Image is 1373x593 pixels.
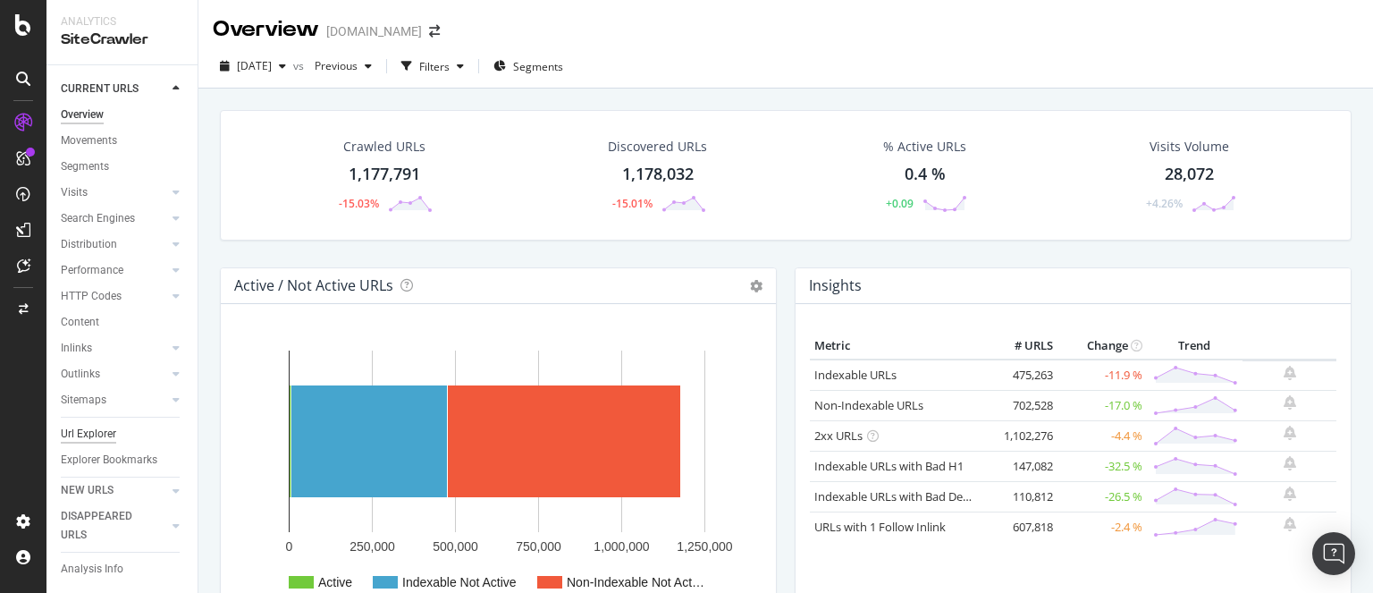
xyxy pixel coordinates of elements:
[61,451,157,470] div: Explorer Bookmarks
[814,488,1009,504] a: Indexable URLs with Bad Description
[293,58,307,73] span: vs
[1146,196,1183,211] div: +4.26%
[61,157,185,176] a: Segments
[1312,532,1355,575] div: Open Intercom Messenger
[810,333,986,360] th: Metric
[986,420,1057,451] td: 1,102,276
[809,274,862,298] h4: Insights
[61,313,99,332] div: Content
[339,196,379,211] div: -15.03%
[61,365,167,384] a: Outlinks
[905,163,946,186] div: 0.4 %
[237,58,272,73] span: 2025 Aug. 24th
[61,481,167,500] a: NEW URLS
[349,163,420,186] div: 1,177,791
[61,80,139,98] div: CURRENT URLS
[326,22,422,40] div: [DOMAIN_NAME]
[61,507,167,545] a: DISAPPEARED URLS
[61,261,167,280] a: Performance
[1057,512,1147,542] td: -2.4 %
[612,196,653,211] div: -15.01%
[61,287,122,306] div: HTTP Codes
[61,183,167,202] a: Visits
[1150,138,1229,156] div: Visits Volume
[61,425,185,444] a: Url Explorer
[234,274,393,298] h4: Active / Not Active URLs
[1284,517,1296,531] div: bell-plus
[61,30,183,50] div: SiteCrawler
[61,106,104,124] div: Overview
[986,481,1057,512] td: 110,812
[61,209,167,228] a: Search Engines
[61,425,116,444] div: Url Explorer
[61,287,167,306] a: HTTP Codes
[61,339,167,358] a: Inlinks
[608,138,707,156] div: Discovered URLs
[61,106,185,124] a: Overview
[61,131,117,150] div: Movements
[1057,481,1147,512] td: -26.5 %
[1284,426,1296,440] div: bell-plus
[986,333,1057,360] th: # URLS
[567,575,704,589] text: Non-Indexable Not Act…
[814,367,897,383] a: Indexable URLs
[61,209,135,228] div: Search Engines
[433,539,478,554] text: 500,000
[213,14,319,45] div: Overview
[61,481,114,500] div: NEW URLS
[61,183,88,202] div: Visits
[594,539,649,554] text: 1,000,000
[1057,360,1147,391] td: -11.9 %
[419,59,450,74] div: Filters
[61,261,123,280] div: Performance
[61,131,185,150] a: Movements
[350,539,395,554] text: 250,000
[213,52,293,80] button: [DATE]
[513,59,563,74] span: Segments
[986,360,1057,391] td: 475,263
[402,575,517,589] text: Indexable Not Active
[1284,366,1296,380] div: bell-plus
[343,138,425,156] div: Crawled URLs
[486,52,570,80] button: Segments
[307,58,358,73] span: Previous
[1284,456,1296,470] div: bell-plus
[1284,487,1296,501] div: bell-plus
[394,52,471,80] button: Filters
[61,451,185,470] a: Explorer Bookmarks
[1057,451,1147,481] td: -32.5 %
[814,519,946,535] a: URLs with 1 Follow Inlink
[814,428,863,444] a: 2xx URLs
[886,196,914,211] div: +0.09
[986,451,1057,481] td: 147,082
[986,512,1057,542] td: 607,818
[61,507,151,545] div: DISAPPEARED URLS
[61,339,92,358] div: Inlinks
[986,390,1057,420] td: 702,528
[61,14,183,30] div: Analytics
[286,539,293,554] text: 0
[1147,333,1242,360] th: Trend
[814,397,923,413] a: Non-Indexable URLs
[61,560,123,579] div: Analysis Info
[61,313,185,332] a: Content
[750,280,762,292] i: Options
[61,157,109,176] div: Segments
[1057,390,1147,420] td: -17.0 %
[61,235,167,254] a: Distribution
[1057,333,1147,360] th: Change
[1165,163,1214,186] div: 28,072
[1057,420,1147,451] td: -4.4 %
[307,52,379,80] button: Previous
[1284,395,1296,410] div: bell-plus
[318,575,352,589] text: Active
[61,365,100,384] div: Outlinks
[516,539,561,554] text: 750,000
[61,235,117,254] div: Distribution
[677,539,732,554] text: 1,250,000
[883,138,966,156] div: % Active URLs
[622,163,694,186] div: 1,178,032
[61,80,167,98] a: CURRENT URLS
[61,560,185,579] a: Analysis Info
[814,458,964,474] a: Indexable URLs with Bad H1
